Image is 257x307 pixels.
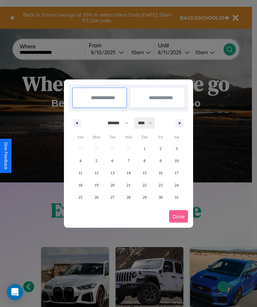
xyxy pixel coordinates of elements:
span: 31 [174,191,179,203]
span: 12 [94,167,98,179]
button: 20 [104,179,120,191]
span: 10 [174,155,179,167]
span: 20 [111,179,115,191]
button: 26 [88,191,104,203]
span: 29 [142,191,146,203]
span: 15 [142,167,146,179]
span: Sun [72,132,88,142]
span: 2 [160,142,162,155]
button: 2 [153,142,168,155]
span: 26 [94,191,98,203]
span: 5 [95,155,97,167]
button: 9 [153,155,168,167]
button: 17 [169,167,185,179]
span: 22 [142,179,146,191]
button: 4 [72,155,88,167]
span: Wed [120,132,136,142]
button: 28 [120,191,136,203]
span: 18 [78,179,83,191]
button: 5 [88,155,104,167]
span: 6 [112,155,114,167]
span: 25 [78,191,83,203]
button: 19 [88,179,104,191]
button: 22 [137,179,153,191]
button: 12 [88,167,104,179]
button: Done [169,210,188,223]
span: 17 [174,167,179,179]
button: 25 [72,191,88,203]
div: Give Feedback [3,142,8,170]
button: 7 [120,155,136,167]
span: 30 [159,191,163,203]
button: 23 [153,179,168,191]
span: Mon [88,132,104,142]
button: 29 [137,191,153,203]
span: 4 [79,155,81,167]
button: 8 [137,155,153,167]
button: 27 [104,191,120,203]
span: 11 [78,167,83,179]
button: 24 [169,179,185,191]
button: 15 [137,167,153,179]
button: 1 [137,142,153,155]
button: 6 [104,155,120,167]
button: 11 [72,167,88,179]
span: Tue [104,132,120,142]
span: 8 [143,155,145,167]
span: 24 [174,179,179,191]
span: 16 [159,167,163,179]
button: 10 [169,155,185,167]
button: 16 [153,167,168,179]
span: 27 [111,191,115,203]
span: Sat [169,132,185,142]
button: 18 [72,179,88,191]
span: 21 [126,179,131,191]
span: 23 [159,179,163,191]
span: Fri [153,132,168,142]
div: Open Intercom Messenger [7,284,23,300]
span: 7 [127,155,130,167]
button: 3 [169,142,185,155]
span: 1 [143,142,145,155]
span: 19 [94,179,98,191]
button: 21 [120,179,136,191]
button: 31 [169,191,185,203]
button: 30 [153,191,168,203]
span: 3 [176,142,178,155]
span: 28 [126,191,131,203]
span: 13 [111,167,115,179]
span: 14 [126,167,131,179]
button: 14 [120,167,136,179]
button: 13 [104,167,120,179]
span: 9 [160,155,162,167]
span: Thu [137,132,153,142]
